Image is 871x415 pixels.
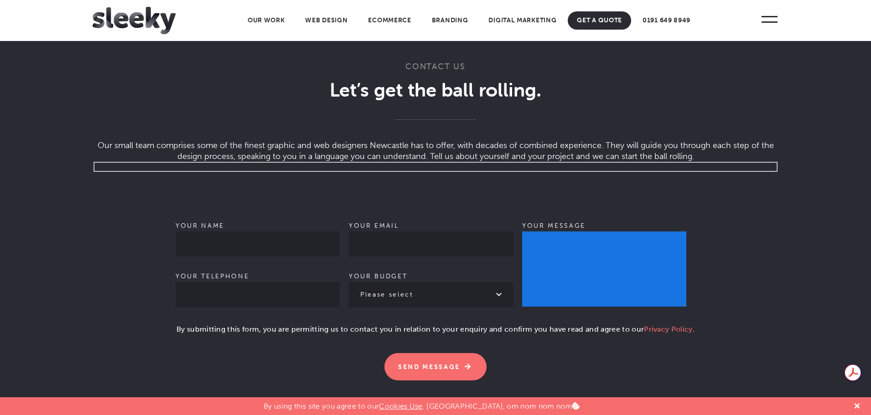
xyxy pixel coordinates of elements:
label: Your telephone [176,272,340,298]
p: By using this site you agree to our . [GEOGRAPHIC_DATA], om nom nom nom [264,397,580,410]
a: Get A Quote [568,11,631,30]
a: Our Work [238,11,294,30]
label: Your email [349,222,513,248]
a: Digital Marketing [479,11,565,30]
h3: Contact Us [93,61,778,78]
input: Your name [176,231,340,256]
a: Ecommerce [359,11,420,30]
img: Sleeky Web Design Newcastle [93,7,176,34]
a: 0191 649 8949 [633,11,700,30]
p: By submitting this form, you are permitting us to contact you in relation to your enquiry and con... [176,324,695,342]
select: Your budget [349,282,513,307]
input: Your email [349,231,513,256]
label: Your name [176,222,340,248]
h2: Let’s get the ball rolling [93,78,778,120]
a: Branding [423,11,477,30]
a: Privacy Policy [644,325,692,333]
input: Send Message [384,353,487,380]
span: . [538,80,543,101]
a: Cookies Use [379,402,423,410]
label: Your budget [349,272,513,298]
form: Contact form [93,162,778,380]
input: Your telephone [176,282,340,307]
textarea: Your message [522,231,686,307]
p: Our small team comprises some of the finest graphic and web designers Newcastle has to offer, wit... [93,129,778,162]
label: Your message [522,222,686,322]
a: Web Design [296,11,357,30]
